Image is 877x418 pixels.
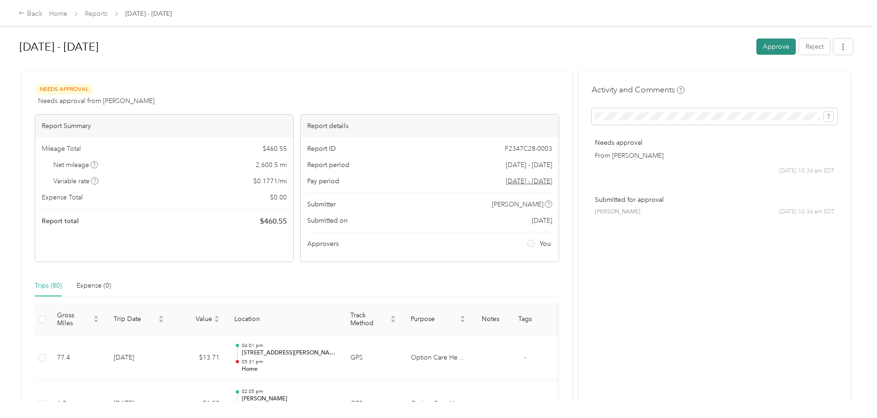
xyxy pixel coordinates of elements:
p: 02:05 pm [242,388,335,395]
span: caret-up [158,314,164,320]
span: [DATE] 10:36 am EDT [779,167,834,175]
td: [DATE] [106,335,171,381]
span: Net mileage [53,160,98,170]
span: Trip Date [114,315,156,323]
span: F2347C28-0003 [505,144,552,154]
td: Option Care Health [403,335,473,381]
div: Back [19,8,43,19]
span: [PERSON_NAME] [492,199,543,209]
span: Needs Approval [35,84,93,95]
h1: Sep 1 - 30, 2025 [19,36,750,58]
p: [PERSON_NAME] [242,395,335,403]
th: Location [227,304,343,335]
a: Reports [85,10,108,18]
span: Submitted on [307,216,348,225]
span: Report period [307,160,349,170]
span: $ 0.1771 / mi [253,176,287,186]
h4: Activity and Comments [592,84,684,96]
th: Notes [473,304,508,335]
span: Report total [42,216,79,226]
span: Submitter [307,199,336,209]
span: caret-down [390,318,396,324]
th: Trip Date [106,304,171,335]
td: GPS [343,335,403,381]
th: Value [171,304,227,335]
div: Report Summary [35,115,293,137]
p: From [PERSON_NAME] [595,151,834,161]
span: Pay period [307,176,339,186]
td: 77.4 [50,335,106,381]
th: Purpose [403,304,473,335]
span: Expense Total [42,193,83,202]
span: Approvers [307,239,339,249]
span: Mileage Total [42,144,81,154]
span: 2,600.5 mi [256,160,287,170]
span: caret-down [214,318,219,324]
span: [DATE] - [DATE] [125,9,172,19]
span: [DATE] - [DATE] [506,160,552,170]
span: $ 460.55 [260,216,287,227]
span: $ 0.00 [270,193,287,202]
span: caret-up [460,314,465,320]
span: caret-down [93,318,99,324]
span: caret-up [93,314,99,320]
p: Submitted for approval [595,195,834,205]
span: Gross Miles [57,311,91,327]
span: You [540,239,551,249]
span: Report ID [307,144,336,154]
button: Approve [756,39,796,55]
button: Reject [799,39,830,55]
span: Go to pay period [506,176,552,186]
div: Trips (80) [35,281,62,291]
span: Purpose [411,315,458,323]
th: Tags [508,304,542,335]
p: 04:01 pm [242,342,335,349]
a: Home [49,10,67,18]
span: - [524,354,526,361]
span: caret-down [158,318,164,324]
span: Track Method [350,311,388,327]
th: Gross Miles [50,304,106,335]
span: [PERSON_NAME] [595,208,640,216]
span: Variable rate [53,176,99,186]
span: $ 460.55 [263,144,287,154]
span: caret-down [460,318,465,324]
span: [DATE] 10:36 am EDT [779,208,834,216]
div: Expense (0) [77,281,111,291]
span: caret-up [214,314,219,320]
p: [STREET_ADDRESS][PERSON_NAME][PERSON_NAME] [242,349,335,357]
span: caret-up [390,314,396,320]
td: $13.71 [171,335,227,381]
p: 05:31 pm [242,359,335,365]
iframe: Everlance-gr Chat Button Frame [825,366,877,418]
p: Home [242,365,335,373]
span: Needs approval from [PERSON_NAME] [38,96,155,106]
th: Track Method [343,304,403,335]
p: Needs approval [595,138,834,148]
div: Report details [301,115,559,137]
span: [DATE] [532,216,552,225]
span: - [524,399,526,407]
span: Value [179,315,212,323]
